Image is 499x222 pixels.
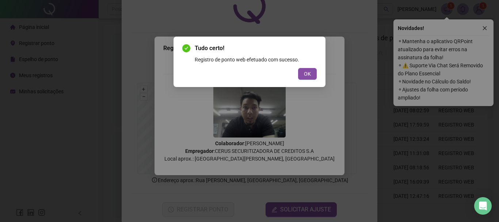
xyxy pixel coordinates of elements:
[195,56,317,64] div: Registro de ponto web efetuado com sucesso.
[304,70,311,78] span: OK
[474,197,492,215] div: Open Intercom Messenger
[182,44,190,52] span: check-circle
[195,44,317,53] span: Tudo certo!
[298,68,317,80] button: OK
